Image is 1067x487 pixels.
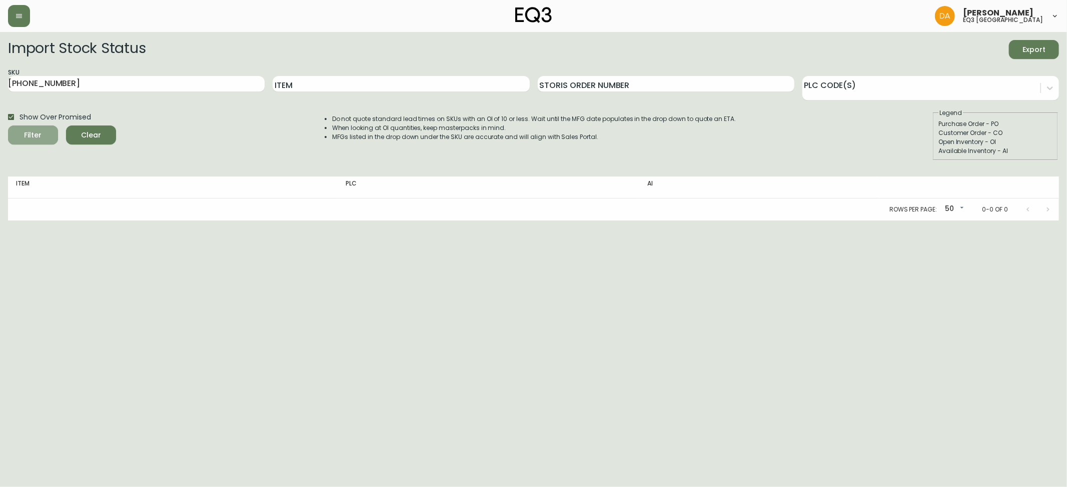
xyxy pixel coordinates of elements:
[332,123,736,132] li: When looking at OI quantities, keep masterpacks in mind.
[938,128,1052,137] div: Customer Order - CO
[889,205,937,214] p: Rows per page:
[66,125,116,144] button: Clear
[639,176,880,198] th: AI
[1017,43,1051,56] span: Export
[515,7,552,23] img: logo
[938,119,1052,128] div: Purchase Order - PO
[20,112,91,122] span: Show Over Promised
[982,205,1008,214] p: 0-0 of 0
[338,176,639,198] th: PLC
[332,132,736,141] li: MFGs listed in the drop down under the SKU are accurate and will align with Sales Portal.
[8,125,58,144] button: Filter
[941,201,966,217] div: 50
[963,9,1033,17] span: [PERSON_NAME]
[8,176,338,198] th: Item
[938,108,963,117] legend: Legend
[74,129,108,141] span: Clear
[938,137,1052,146] div: Open Inventory - OI
[963,17,1043,23] h5: eq3 [GEOGRAPHIC_DATA]
[1009,40,1059,59] button: Export
[8,40,146,59] h2: Import Stock Status
[935,6,955,26] img: dd1a7e8db21a0ac8adbf82b84ca05374
[938,146,1052,155] div: Available Inventory - AI
[332,114,736,123] li: Do not quote standard lead times on SKUs with an OI of 10 or less. Wait until the MFG date popula...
